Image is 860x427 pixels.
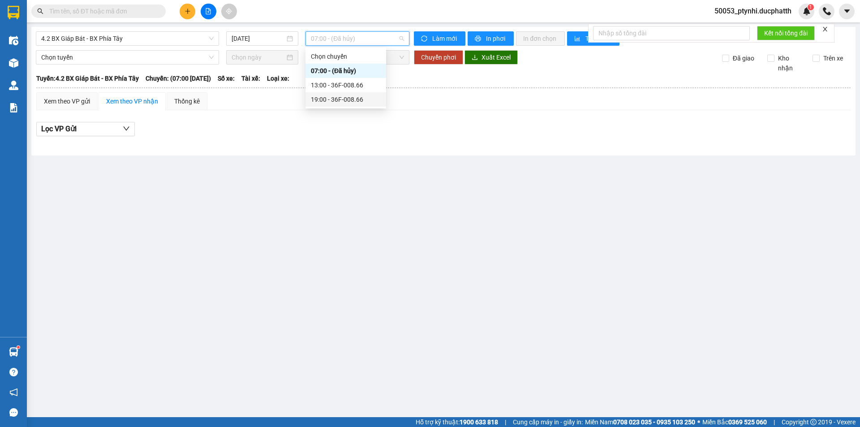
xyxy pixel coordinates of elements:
button: file-add [201,4,216,19]
div: 07:00 - (Đã hủy) [311,66,381,76]
div: Chọn chuyến [305,49,386,64]
div: 13:00 - 36F-008.66 [311,80,381,90]
span: 1 [809,4,812,10]
span: | [505,417,506,427]
span: 07:00 - (Đã hủy) [311,32,404,45]
span: notification [9,388,18,397]
span: 4.2 BX Giáp Bát - BX Phía Tây [41,32,214,45]
span: message [9,408,18,417]
span: sync [421,35,429,43]
img: phone-icon [823,7,831,15]
button: downloadXuất Excel [464,50,518,65]
img: warehouse-icon [9,347,18,357]
span: plus [185,8,191,14]
button: Kết nối tổng đài [757,26,815,40]
button: Lọc VP Gửi [36,122,135,136]
span: Cung cấp máy in - giấy in: [513,417,583,427]
span: Miền Bắc [702,417,767,427]
span: Số xe: [218,73,235,83]
span: | [774,417,775,427]
span: bar-chart [574,35,582,43]
span: Miền Nam [585,417,695,427]
span: Trên xe [820,53,847,63]
button: syncLàm mới [414,31,465,46]
strong: 0369 525 060 [728,418,767,426]
button: bar-chartThống kê [567,31,619,46]
button: aim [221,4,237,19]
span: Kết nối tổng đài [764,28,808,38]
span: ⚪️ [697,420,700,424]
span: Loại xe: [267,73,289,83]
span: Hỗ trợ kỹ thuật: [416,417,498,427]
img: warehouse-icon [9,81,18,90]
div: Xem theo VP nhận [106,96,158,106]
span: Đã giao [729,53,758,63]
span: aim [226,8,232,14]
span: search [37,8,43,14]
span: question-circle [9,368,18,376]
span: Làm mới [432,34,458,43]
input: Nhập số tổng đài [593,26,750,40]
img: solution-icon [9,103,18,112]
span: close [822,26,828,32]
div: Thống kê [174,96,200,106]
span: Chọn tuyến [41,51,214,64]
span: Lọc VP Gửi [41,123,77,134]
input: Chọn ngày [232,52,285,62]
div: Xem theo VP gửi [44,96,90,106]
div: Chọn chuyến [311,52,381,61]
input: 12/10/2025 [232,34,285,43]
strong: 0708 023 035 - 0935 103 250 [613,418,695,426]
button: caret-down [839,4,855,19]
span: 50053_ptynhi.ducphatth [707,5,799,17]
img: logo-vxr [8,6,19,19]
button: In đơn chọn [516,31,565,46]
input: Tìm tên, số ĐT hoặc mã đơn [49,6,155,16]
button: plus [180,4,195,19]
span: Chuyến: (07:00 [DATE]) [146,73,211,83]
b: Tuyến: 4.2 BX Giáp Bát - BX Phía Tây [36,75,139,82]
span: printer [475,35,482,43]
div: 19:00 - 36F-008.66 [311,95,381,104]
span: Tài xế: [241,73,260,83]
img: warehouse-icon [9,36,18,45]
button: printerIn phơi [468,31,514,46]
span: caret-down [843,7,851,15]
button: Chuyển phơi [414,50,463,65]
span: Kho nhận [774,53,806,73]
strong: 1900 633 818 [460,418,498,426]
span: file-add [205,8,211,14]
sup: 1 [17,346,20,349]
span: In phơi [486,34,507,43]
img: icon-new-feature [803,7,811,15]
img: warehouse-icon [9,58,18,68]
span: down [123,125,130,132]
span: copyright [810,419,817,425]
sup: 1 [808,4,814,10]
